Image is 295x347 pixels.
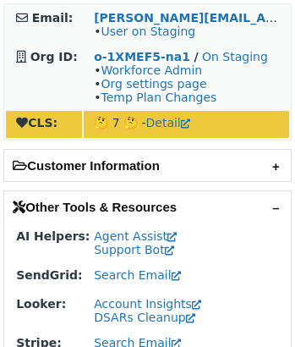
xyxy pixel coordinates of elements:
[94,268,180,282] a: Search Email
[4,191,291,223] h2: Other Tools & Resources
[16,297,66,311] strong: Looker:
[16,229,90,243] strong: AI Helpers:
[84,111,289,138] td: 🤔 7 🤔 -
[94,311,194,324] a: DSARs Cleanup
[4,150,291,181] h2: Customer Information
[94,243,173,256] a: Support Bot
[94,297,201,311] a: Account Insights
[16,268,82,282] strong: SendGrid:
[94,229,177,243] a: Agent Assist
[32,11,74,25] strong: Email:
[94,63,216,104] span: • • •
[146,116,190,129] a: Detail
[202,50,268,63] a: On Staging
[94,25,195,38] span: •
[101,25,195,38] a: User on Staging
[194,50,198,63] strong: /
[30,50,78,63] strong: Org ID:
[101,63,202,77] a: Workforce Admin
[16,116,57,129] strong: CLS:
[101,91,216,104] a: Temp Plan Changes
[101,77,206,91] a: Org settings page
[94,50,190,63] a: o-1XMEF5-na1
